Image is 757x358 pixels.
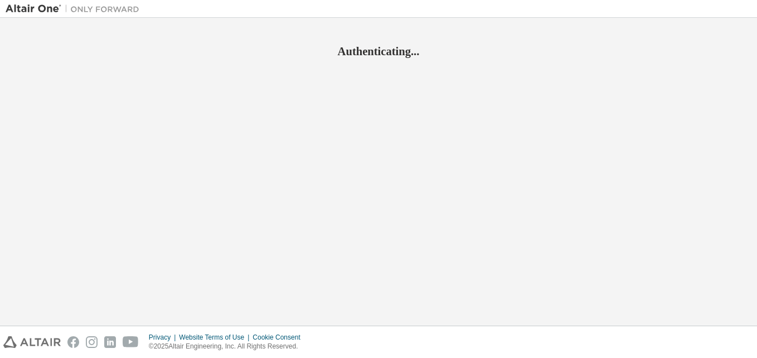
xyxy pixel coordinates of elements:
img: Altair One [6,3,145,14]
h2: Authenticating... [6,44,751,59]
div: Cookie Consent [253,333,307,342]
img: youtube.svg [123,336,139,348]
img: instagram.svg [86,336,98,348]
div: Privacy [149,333,179,342]
img: altair_logo.svg [3,336,61,348]
div: Website Terms of Use [179,333,253,342]
p: © 2025 Altair Engineering, Inc. All Rights Reserved. [149,342,307,351]
img: linkedin.svg [104,336,116,348]
img: facebook.svg [67,336,79,348]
